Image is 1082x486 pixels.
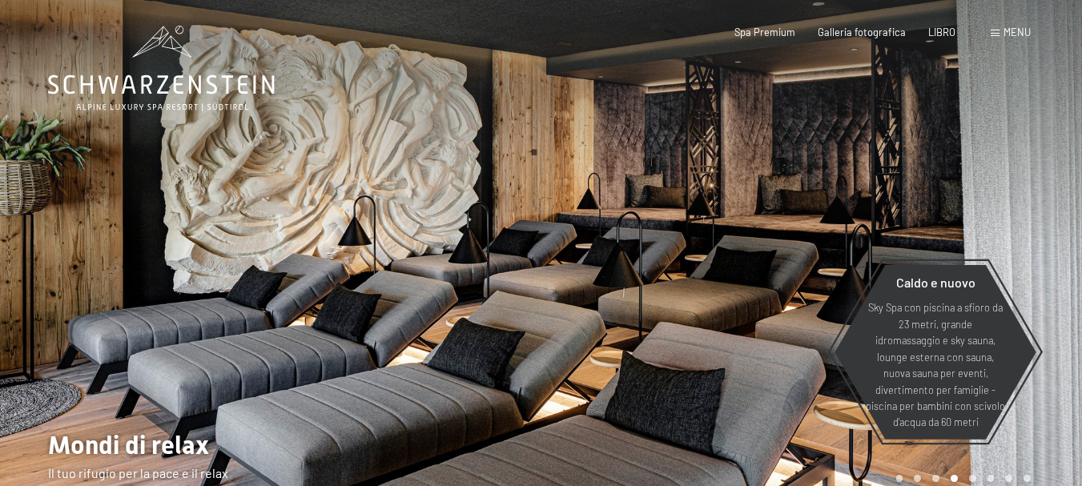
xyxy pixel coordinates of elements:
[1004,26,1031,38] font: menu
[896,275,975,290] font: Caldo e nuovo
[896,475,903,482] div: Pagina carosello 1
[1005,475,1012,482] div: Carosello Pagina 7
[834,264,1037,440] a: Caldo e nuovo Sky Spa con piscina a sfioro da 23 metri, grande idromassaggio e sky sauna, lounge ...
[914,475,921,482] div: Carousel Page 2
[951,475,958,482] div: Carousel Page 4 (Current Slide)
[987,475,995,482] div: Pagina 6 della giostra
[1024,475,1031,482] div: Pagina 8 della giostra
[891,475,1031,482] div: Paginazione carosello
[734,26,795,38] a: Spa Premium
[969,475,976,482] div: Pagina 5 della giostra
[928,26,955,38] a: LIBRO
[932,475,939,482] div: Carousel Page 3
[818,26,906,38] a: Galleria fotografica
[866,301,1005,428] font: Sky Spa con piscina a sfioro da 23 metri, grande idromassaggio e sky sauna, lounge esterna con sa...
